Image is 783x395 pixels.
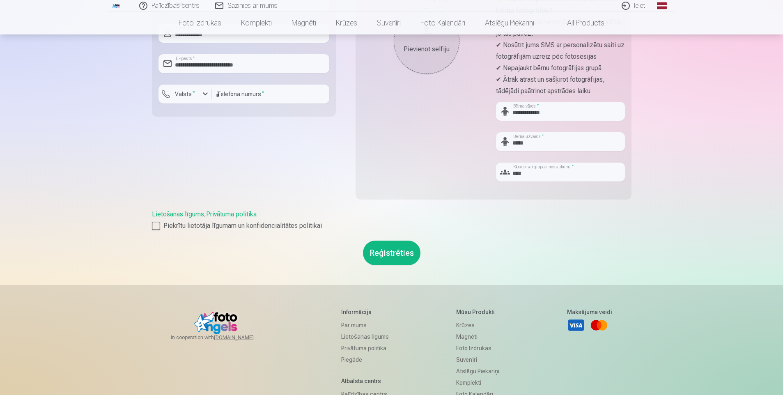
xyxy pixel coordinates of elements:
[158,85,212,103] button: Valsts*
[152,210,204,218] a: Lietošanas līgums
[394,8,459,74] button: Pievienot selfiju
[152,209,631,231] div: ,
[214,334,273,341] a: [DOMAIN_NAME]
[341,319,389,331] a: Par mums
[411,11,475,34] a: Foto kalendāri
[169,11,231,34] a: Foto izdrukas
[456,354,499,365] a: Suvenīri
[496,74,625,97] p: ✔ Ātrāk atrast un sašķirot fotogrāfijas, tādējādi paātrinot apstrādes laiku
[341,331,389,342] a: Lietošanas līgums
[341,354,389,365] a: Piegāde
[475,11,544,34] a: Atslēgu piekariņi
[402,44,451,54] div: Pievienot selfiju
[363,241,420,265] button: Reģistrēties
[567,308,612,316] h5: Maksājuma veidi
[282,11,326,34] a: Magnēti
[456,365,499,377] a: Atslēgu piekariņi
[206,210,257,218] a: Privātuma politika
[496,62,625,74] p: ✔ Nepajaukt bērnu fotogrāfijas grupā
[456,319,499,331] a: Krūzes
[496,39,625,62] p: ✔ Nosūtīt jums SMS ar personalizētu saiti uz fotogrāfijām uzreiz pēc fotosesijas
[341,308,389,316] h5: Informācija
[341,342,389,354] a: Privātuma politika
[456,331,499,342] a: Magnēti
[231,11,282,34] a: Komplekti
[456,308,499,316] h5: Mūsu produkti
[112,3,121,8] img: /fa1
[544,11,614,34] a: All products
[456,342,499,354] a: Foto izdrukas
[171,334,273,341] span: In cooperation with
[590,316,608,334] a: Mastercard
[367,11,411,34] a: Suvenīri
[456,377,499,388] a: Komplekti
[326,11,367,34] a: Krūzes
[152,221,631,231] label: Piekrītu lietotāja līgumam un konfidencialitātes politikai
[341,377,389,385] h5: Atbalsta centrs
[172,90,198,98] label: Valsts
[567,316,585,334] a: Visa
